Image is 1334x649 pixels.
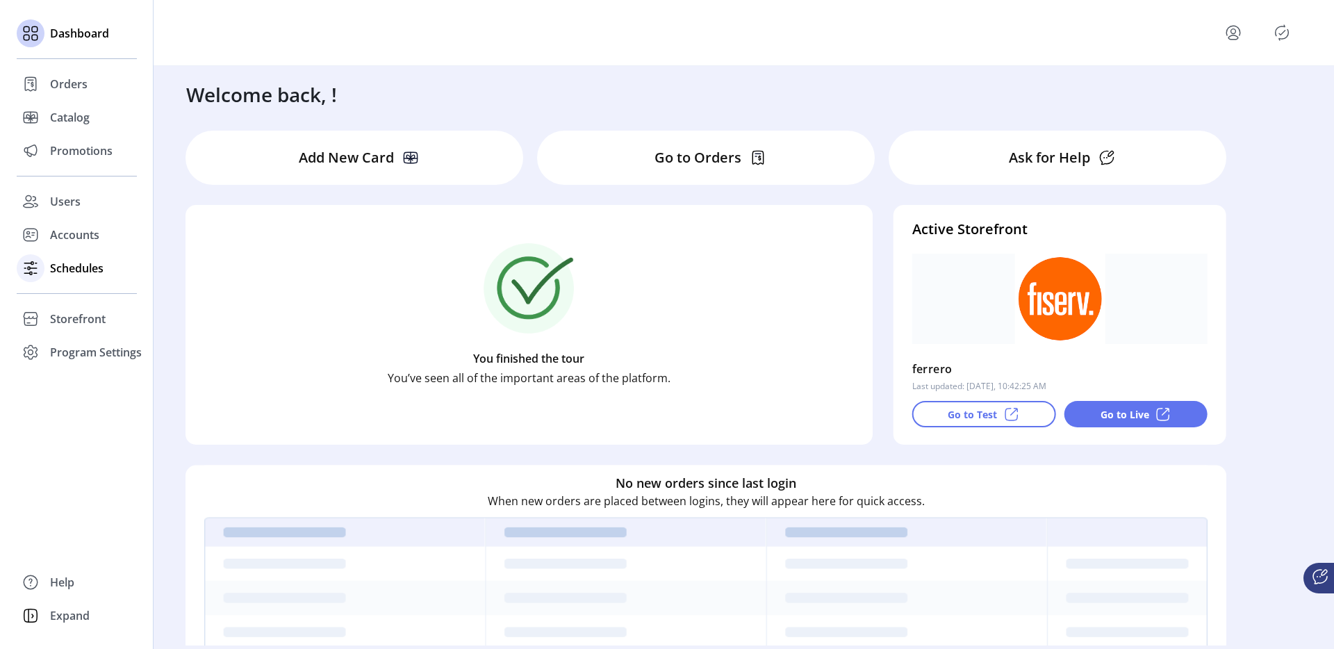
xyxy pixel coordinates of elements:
[1222,22,1244,44] button: menu
[50,25,109,42] span: Dashboard
[388,370,670,386] p: You’ve seen all of the important areas of the platform.
[50,227,99,243] span: Accounts
[50,607,90,624] span: Expand
[912,219,1208,240] h4: Active Storefront
[299,147,394,168] p: Add New Card
[50,260,104,277] span: Schedules
[50,193,81,210] span: Users
[488,493,925,509] p: When new orders are placed between logins, they will appear here for quick access.
[1009,147,1090,168] p: Ask for Help
[186,80,337,109] h3: Welcome back, !
[1271,22,1293,44] button: Publisher Panel
[50,76,88,92] span: Orders
[50,344,142,361] span: Program Settings
[50,109,90,126] span: Catalog
[50,311,106,327] span: Storefront
[912,380,1046,393] p: Last updated: [DATE], 10:42:25 AM
[50,142,113,159] span: Promotions
[654,147,741,168] p: Go to Orders
[1101,407,1149,422] p: Go to Live
[948,407,997,422] p: Go to Test
[912,358,953,380] p: ferrero
[616,474,796,493] h6: No new orders since last login
[473,350,584,367] p: You finished the tour
[50,574,74,591] span: Help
